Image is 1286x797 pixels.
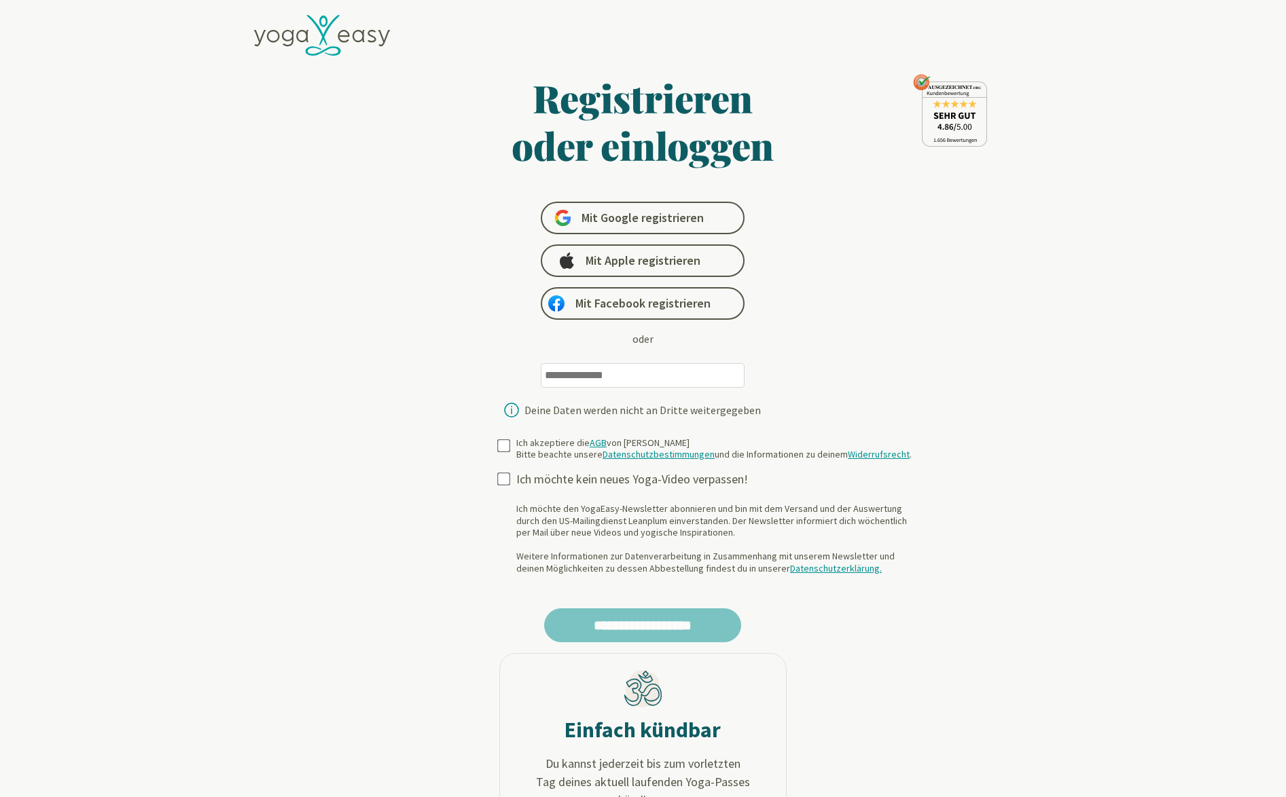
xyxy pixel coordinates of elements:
a: Mit Apple registrieren [541,244,745,277]
h2: Einfach kündbar [565,716,721,743]
span: Mit Facebook registrieren [575,295,711,312]
div: oder [632,331,654,347]
a: Datenschutzerklärung. [790,562,882,574]
a: Mit Google registrieren [541,202,745,234]
span: Mit Google registrieren [582,210,704,226]
span: Mit Apple registrieren [586,253,700,269]
a: AGB [590,437,607,449]
div: Deine Daten werden nicht an Dritte weitergegeben [524,405,761,415]
a: Datenschutzbestimmungen [603,448,715,460]
h1: Registrieren oder einloggen [380,74,906,169]
a: Mit Facebook registrieren [541,287,745,320]
img: ausgezeichnet_seal.png [913,74,987,147]
div: Ich möchte den YogaEasy-Newsletter abonnieren und bin mit dem Versand und der Auswertung durch de... [516,503,923,574]
a: Widerrufsrecht [848,448,910,460]
div: Ich möchte kein neues Yoga-Video verpassen! [516,472,923,487]
div: Ich akzeptiere die von [PERSON_NAME] Bitte beachte unsere und die Informationen zu deinem . [516,437,912,461]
